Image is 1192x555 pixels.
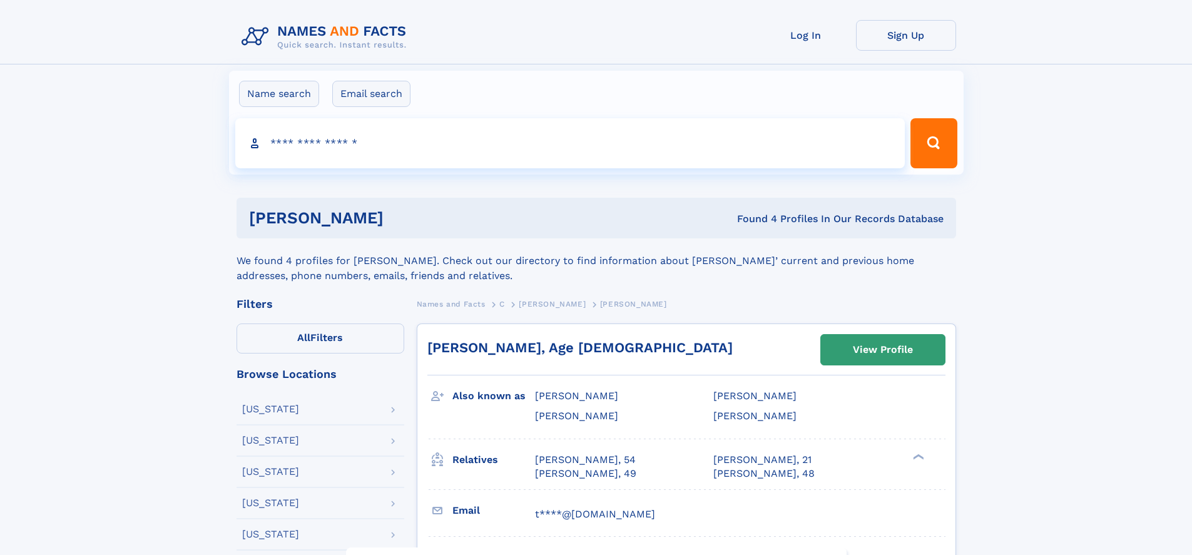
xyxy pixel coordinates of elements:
[560,212,944,226] div: Found 4 Profiles In Our Records Database
[535,453,636,467] a: [PERSON_NAME], 54
[237,298,404,310] div: Filters
[535,390,618,402] span: [PERSON_NAME]
[237,238,956,283] div: We found 4 profiles for [PERSON_NAME]. Check out our directory to find information about [PERSON_...
[242,435,299,446] div: [US_STATE]
[239,81,319,107] label: Name search
[910,118,957,168] button: Search Button
[237,20,417,54] img: Logo Names and Facts
[242,404,299,414] div: [US_STATE]
[600,300,667,308] span: [PERSON_NAME]
[499,300,505,308] span: C
[756,20,856,51] a: Log In
[235,118,905,168] input: search input
[535,410,618,422] span: [PERSON_NAME]
[856,20,956,51] a: Sign Up
[853,335,913,364] div: View Profile
[713,410,797,422] span: [PERSON_NAME]
[713,390,797,402] span: [PERSON_NAME]
[297,332,310,344] span: All
[713,453,812,467] a: [PERSON_NAME], 21
[535,467,636,481] a: [PERSON_NAME], 49
[910,452,925,461] div: ❯
[242,529,299,539] div: [US_STATE]
[237,323,404,354] label: Filters
[519,296,586,312] a: [PERSON_NAME]
[452,500,535,521] h3: Email
[452,385,535,407] h3: Also known as
[249,210,561,226] h1: [PERSON_NAME]
[242,498,299,508] div: [US_STATE]
[452,449,535,471] h3: Relatives
[237,369,404,380] div: Browse Locations
[427,340,733,355] a: [PERSON_NAME], Age [DEMOGRAPHIC_DATA]
[821,335,945,365] a: View Profile
[499,296,505,312] a: C
[713,467,815,481] a: [PERSON_NAME], 48
[332,81,410,107] label: Email search
[519,300,586,308] span: [PERSON_NAME]
[242,467,299,477] div: [US_STATE]
[417,296,486,312] a: Names and Facts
